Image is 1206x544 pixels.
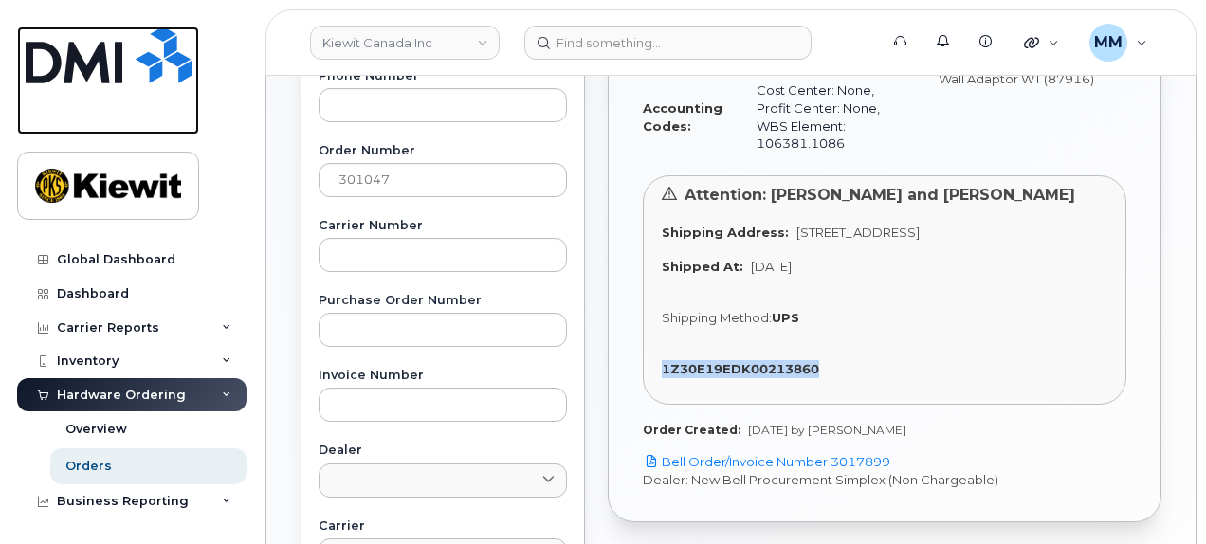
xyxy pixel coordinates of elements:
label: Purchase Order Number [319,295,567,307]
strong: Shipped At: [662,259,743,274]
label: Order Number [319,145,567,157]
label: Dealer [319,444,567,457]
span: [STREET_ADDRESS] [796,225,920,240]
input: Find something... [524,26,812,60]
td: Cost Center: None, Profit Center: None, WBS Element: 106381.1086 [740,74,893,159]
a: Bell Order/Invoice Number 3017899 [643,454,890,469]
p: Dealer: New Bell Procurement Simplex (Non Chargeable) [643,471,1126,489]
span: Attention: [PERSON_NAME] and [PERSON_NAME] [685,186,1075,204]
span: MM [1094,31,1123,54]
span: [DATE] by [PERSON_NAME] [748,423,906,437]
div: Quicklinks [1011,24,1072,62]
strong: Order Created: [643,423,740,437]
span: [DATE] [751,259,792,274]
strong: Accounting Codes: [643,100,722,134]
label: Carrier [319,520,567,533]
strong: UPS [772,310,799,325]
strong: 1Z30E19EDK00213860 [662,361,819,376]
span: Shipping Method: [662,310,772,325]
strong: Shipping Address: [662,225,789,240]
div: Michael Manahan [1076,24,1160,62]
label: Carrier Number [319,220,567,232]
iframe: Messenger Launcher [1124,462,1192,530]
label: Invoice Number [319,370,567,382]
label: Phone Number [319,70,567,82]
a: 1Z30E19EDK00213860 [662,361,827,376]
a: Kiewit Canada Inc [310,26,500,60]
